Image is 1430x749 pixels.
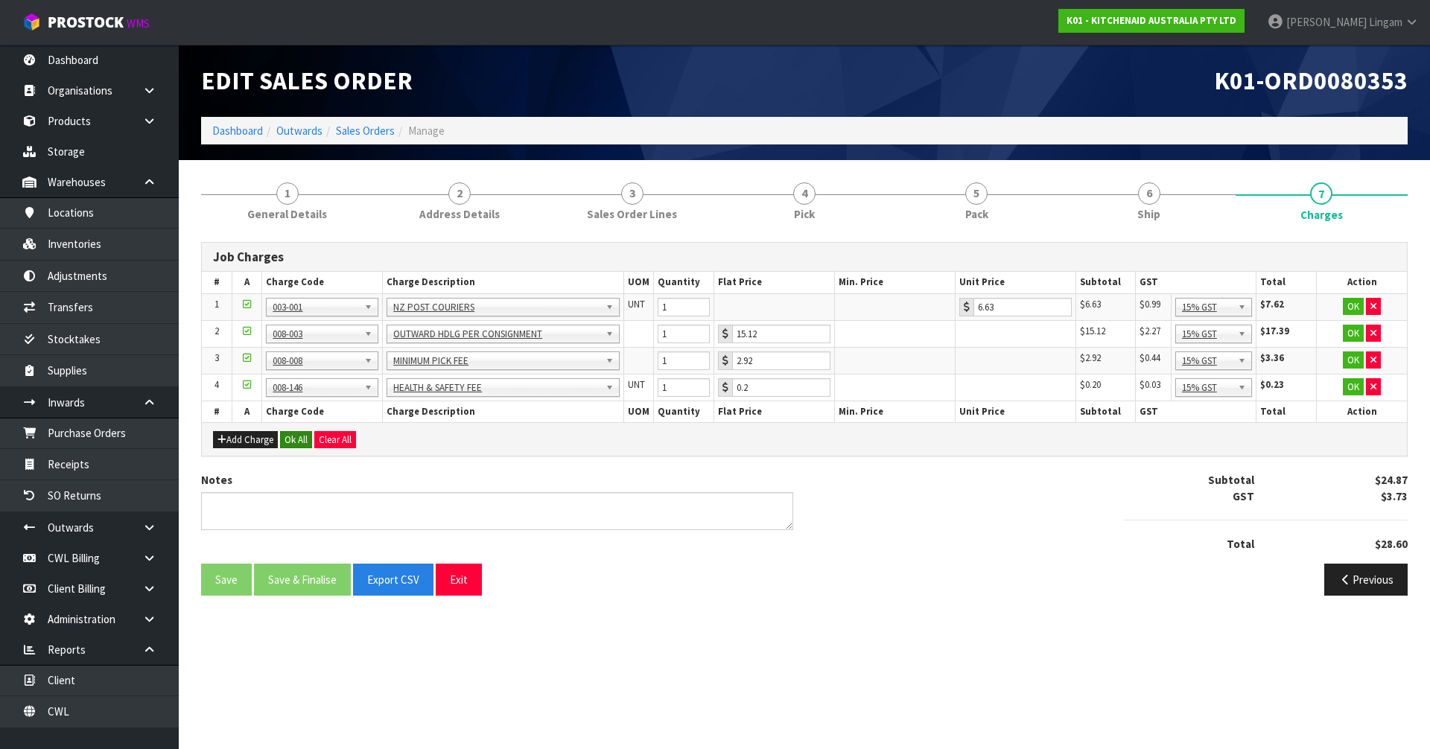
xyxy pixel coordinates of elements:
span: ProStock [48,13,124,32]
small: WMS [127,16,150,31]
span: $0.03 [1140,378,1160,391]
input: Quanity [658,378,710,397]
td: 3 [202,347,232,374]
button: Exit [436,564,482,596]
span: $0.20 [1080,378,1101,391]
span: $15.12 [1080,325,1105,337]
strong: $28.60 [1375,537,1408,551]
span: 15% GST [1182,379,1232,397]
span: 5 [965,182,988,205]
th: Min. Price [834,401,955,422]
h3: Job Charges [213,250,1396,264]
button: Add Charge [213,431,278,449]
span: 003-001 [273,299,358,316]
th: Unit Price [955,401,1075,422]
span: 2 [448,182,471,205]
strong: $0.23 [1260,378,1284,391]
strong: $17.39 [1260,325,1289,337]
span: Lingam [1369,15,1402,29]
span: 15% GST [1182,299,1232,316]
span: 008-146 [273,379,358,397]
span: OUTWARD HDLG PER CONSIGNMENT [393,325,600,343]
th: UOM [623,401,653,422]
span: $2.27 [1140,325,1160,337]
a: Outwards [276,124,322,138]
th: Min. Price [834,272,955,293]
strong: $3.73 [1381,489,1408,503]
input: Base [732,351,830,370]
td: 2 [202,320,232,347]
a: Dashboard [212,124,263,138]
span: $0.99 [1140,298,1160,310]
th: Flat Price [714,272,835,293]
button: OK [1343,325,1364,342]
span: Manage [408,124,445,138]
button: OK [1343,378,1364,396]
span: $0.44 [1140,351,1160,364]
input: Quanity [658,351,710,370]
th: Charge Code [262,401,383,422]
td: 1 [202,293,232,320]
strong: $7.62 [1260,298,1284,310]
strong: Total [1227,537,1254,551]
button: Save [201,564,252,596]
input: Per Unit [973,298,1072,316]
span: Charges [201,231,1408,607]
strong: K01 - KITCHENAID AUSTRALIA PTY LTD [1067,14,1236,27]
th: Subtotal [1075,272,1136,293]
th: Total [1256,272,1317,293]
span: 6 [1138,182,1160,205]
span: Charges [1300,207,1343,223]
th: Flat Price [714,401,835,422]
span: UNT [628,378,645,391]
th: A [232,401,261,422]
span: 3 [621,182,643,205]
span: UNT [628,298,645,310]
label: Notes [201,472,232,488]
span: 15% GST [1182,325,1232,343]
th: Charge Code [262,272,383,293]
input: Quanity [658,325,710,343]
span: Ship [1137,206,1160,222]
span: 1 [276,182,299,205]
span: NZ POST COURIERS [393,299,600,316]
th: Action [1317,401,1407,422]
th: Unit Price [955,272,1075,293]
th: Total [1256,401,1317,422]
span: Address Details [419,206,500,222]
button: Ok All [280,431,312,449]
span: Sales Order Lines [587,206,677,222]
span: MINIMUM PICK FEE [393,352,600,370]
th: A [232,272,261,293]
th: Charge Description [383,272,624,293]
th: Quantity [654,401,714,422]
span: 4 [793,182,816,205]
span: [PERSON_NAME] [1286,15,1367,29]
span: General Details [247,206,327,222]
strong: GST [1233,489,1254,503]
th: Action [1317,272,1407,293]
button: Previous [1324,564,1408,596]
button: Export CSV [353,564,433,596]
input: Base [732,378,830,397]
input: Base [732,325,830,343]
th: Quantity [654,272,714,293]
span: 15% GST [1182,352,1232,370]
button: OK [1343,351,1364,369]
a: K01 - KITCHENAID AUSTRALIA PTY LTD [1058,9,1245,33]
strong: $3.36 [1260,351,1284,364]
span: K01-ORD0080353 [1214,65,1408,96]
button: Save & Finalise [254,564,351,596]
th: Charge Description [383,401,624,422]
span: 7 [1310,182,1332,205]
button: OK [1343,298,1364,316]
span: 008-003 [273,325,358,343]
th: # [202,272,232,293]
th: # [202,401,232,422]
strong: $24.87 [1375,473,1408,487]
th: GST [1136,272,1256,293]
th: GST [1136,401,1256,422]
th: UOM [623,272,653,293]
img: cube-alt.png [22,13,41,31]
th: Subtotal [1075,401,1136,422]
